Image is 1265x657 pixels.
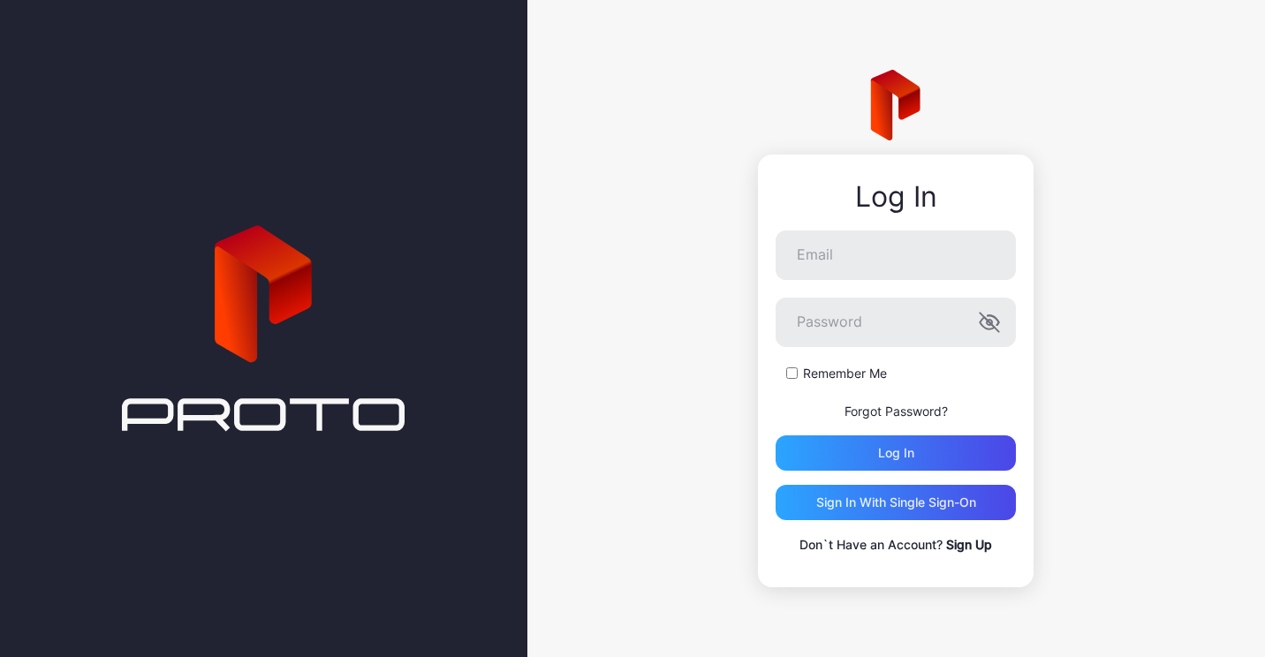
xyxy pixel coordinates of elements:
button: Password [979,312,1000,333]
div: Sign in With Single Sign-On [816,495,976,510]
input: Password [776,298,1016,347]
a: Forgot Password? [845,404,948,419]
label: Remember Me [803,365,887,382]
a: Sign Up [946,537,992,552]
input: Email [776,230,1016,280]
p: Don`t Have an Account? [776,534,1016,555]
button: Log in [776,435,1016,471]
button: Sign in With Single Sign-On [776,485,1016,520]
div: Log in [878,446,914,460]
div: Log In [776,181,1016,213]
